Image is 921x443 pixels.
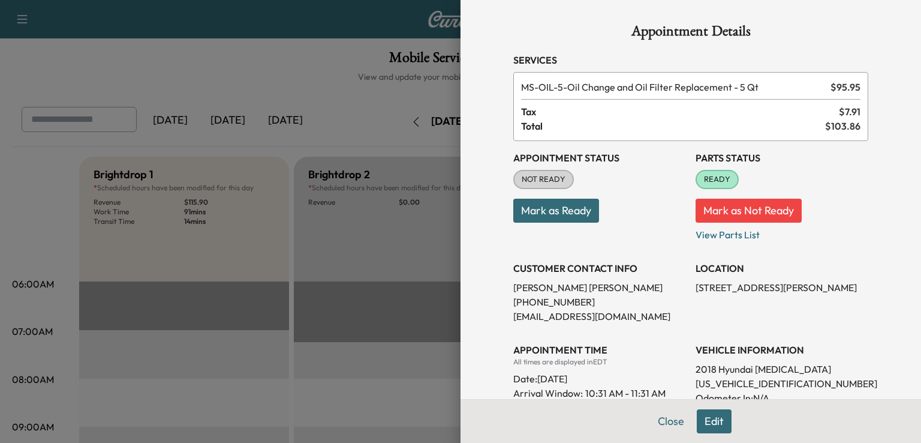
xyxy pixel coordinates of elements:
h3: CUSTOMER CONTACT INFO [513,261,686,276]
p: [US_VEHICLE_IDENTIFICATION_NUMBER] [696,376,868,391]
span: NOT READY [514,173,573,185]
span: Tax [521,104,839,119]
div: Date: [DATE] [513,367,686,386]
p: View Parts List [696,223,868,242]
p: [STREET_ADDRESS][PERSON_NAME] [696,280,868,295]
p: [EMAIL_ADDRESS][DOMAIN_NAME] [513,309,686,324]
span: $ 95.95 [830,80,860,94]
p: [PHONE_NUMBER] [513,295,686,309]
span: Oil Change and Oil Filter Replacement - 5 Qt [521,80,826,94]
h3: VEHICLE INFORMATION [696,343,868,357]
p: Odometer In: N/A [696,391,868,405]
h3: Appointment Status [513,151,686,165]
p: Arrival Window: [513,386,686,400]
button: Mark as Not Ready [696,199,802,223]
p: 2018 Hyundai [MEDICAL_DATA] [696,362,868,376]
span: Total [521,119,825,133]
button: Mark as Ready [513,199,599,223]
span: 10:31 AM - 11:31 AM [585,386,666,400]
span: $ 103.86 [825,119,860,133]
span: $ 7.91 [839,104,860,119]
h3: Parts Status [696,151,868,165]
button: Close [650,409,692,433]
span: READY [697,173,738,185]
div: All times are displayed in EDT [513,357,686,367]
button: Edit [697,409,732,433]
h3: Services [513,53,868,67]
h3: APPOINTMENT TIME [513,343,686,357]
h1: Appointment Details [513,24,868,43]
h3: LOCATION [696,261,868,276]
p: [PERSON_NAME] [PERSON_NAME] [513,280,686,295]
